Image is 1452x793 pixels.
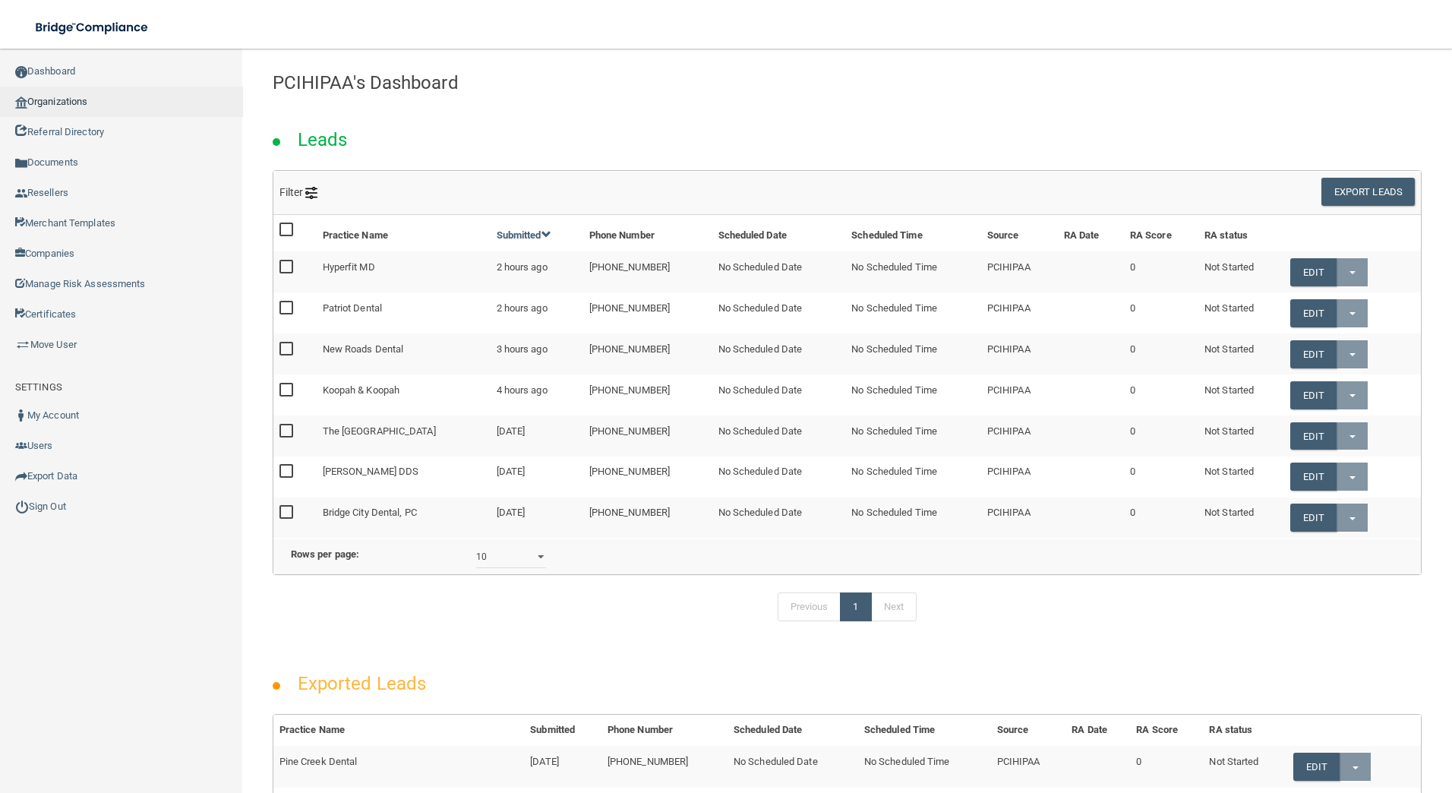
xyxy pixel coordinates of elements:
td: Not Started [1198,498,1284,538]
td: 3 hours ago [491,333,583,374]
td: PCIHIPAA [981,251,1058,292]
td: [DATE] [491,457,583,498]
td: No Scheduled Time [845,333,981,374]
th: Source [981,215,1058,251]
a: Submitted [497,229,551,241]
td: No Scheduled Date [712,292,846,333]
h2: Exported Leads [283,662,441,705]
td: No Scheduled Time [845,292,981,333]
td: 0 [1124,251,1198,292]
label: SETTINGS [15,378,62,396]
a: Edit [1290,299,1337,327]
a: Next [871,592,917,621]
td: Pine Creek Dental [273,746,525,787]
th: Scheduled Date [728,715,858,746]
th: RA status [1198,215,1284,251]
img: bridge_compliance_login_screen.278c3ca4.svg [23,12,163,43]
td: No Scheduled Time [845,251,981,292]
td: Not Started [1198,333,1284,374]
td: 0 [1124,292,1198,333]
td: Patriot Dental [317,292,491,333]
td: [PHONE_NUMBER] [601,746,728,787]
a: Edit [1293,753,1340,781]
td: [PHONE_NUMBER] [583,251,712,292]
td: 0 [1124,333,1198,374]
th: Practice Name [273,715,525,746]
th: RA Date [1058,215,1124,251]
td: Bridge City Dental, PC [317,498,491,538]
td: [PHONE_NUMBER] [583,374,712,415]
td: [DATE] [491,498,583,538]
td: [PHONE_NUMBER] [583,415,712,457]
td: 4 hours ago [491,374,583,415]
td: Not Started [1198,374,1284,415]
td: 0 [1124,415,1198,457]
td: [PHONE_NUMBER] [583,333,712,374]
img: ic_power_dark.7ecde6b1.png [15,500,29,513]
td: No Scheduled Time [845,415,981,457]
td: No Scheduled Time [845,457,981,498]
th: Scheduled Time [858,715,991,746]
th: Practice Name [317,215,491,251]
td: No Scheduled Date [728,746,858,787]
td: Not Started [1198,415,1284,457]
th: Phone Number [601,715,728,746]
td: No Scheduled Time [845,498,981,538]
th: Phone Number [583,215,712,251]
th: Submitted [524,715,601,746]
span: Filter [279,186,318,198]
td: [PHONE_NUMBER] [583,498,712,538]
td: Not Started [1198,292,1284,333]
td: Koopah & Koopah [317,374,491,415]
th: RA status [1203,715,1286,746]
td: PCIHIPAA [981,498,1058,538]
th: RA Date [1065,715,1130,746]
td: [DATE] [491,415,583,457]
a: Edit [1290,504,1337,532]
img: icon-filter@2x.21656d0b.png [305,187,317,199]
td: No Scheduled Date [712,333,846,374]
th: RA Score [1124,215,1198,251]
td: [PERSON_NAME] DDS [317,457,491,498]
td: PCIHIPAA [991,746,1066,787]
th: RA Score [1130,715,1203,746]
td: Not Started [1203,746,1286,787]
td: PCIHIPAA [981,374,1058,415]
a: 1 [840,592,871,621]
td: 0 [1124,374,1198,415]
td: [PHONE_NUMBER] [583,292,712,333]
td: 0 [1124,457,1198,498]
td: No Scheduled Date [712,251,846,292]
td: 0 [1124,498,1198,538]
td: PCIHIPAA [981,457,1058,498]
img: organization-icon.f8decf85.png [15,96,27,109]
b: Rows per page: [291,548,359,560]
td: No Scheduled Date [712,415,846,457]
button: Export Leads [1321,178,1415,206]
a: Edit [1290,463,1337,491]
img: ic_dashboard_dark.d01f4a41.png [15,66,27,78]
td: No Scheduled Time [858,746,991,787]
th: Scheduled Date [712,215,846,251]
td: No Scheduled Date [712,374,846,415]
a: Edit [1290,422,1337,450]
a: Edit [1290,258,1337,286]
img: icon-export.b9366987.png [15,470,27,482]
img: ic_reseller.de258add.png [15,188,27,200]
td: No Scheduled Date [712,498,846,538]
td: No Scheduled Time [845,374,981,415]
img: icon-documents.8dae5593.png [15,157,27,169]
td: 2 hours ago [491,251,583,292]
td: No Scheduled Date [712,457,846,498]
td: New Roads Dental [317,333,491,374]
img: ic_user_dark.df1a06c3.png [15,409,27,422]
td: Not Started [1198,251,1284,292]
a: Previous [778,592,841,621]
td: [PHONE_NUMBER] [583,457,712,498]
h2: Leads [283,118,363,161]
img: icon-users.e205127d.png [15,440,27,452]
td: PCIHIPAA [981,415,1058,457]
a: Edit [1290,340,1337,368]
h4: PCIHIPAA's Dashboard [273,73,1422,93]
td: [DATE] [524,746,601,787]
